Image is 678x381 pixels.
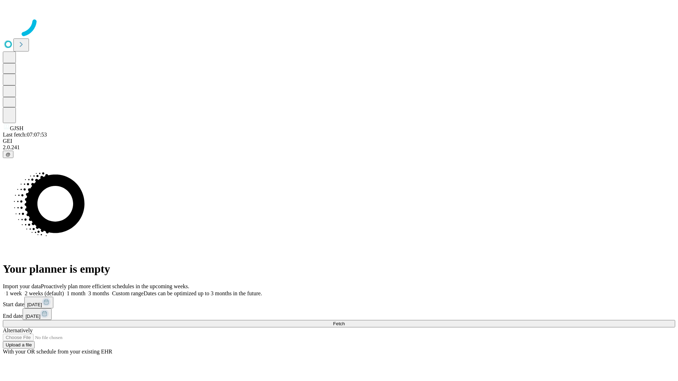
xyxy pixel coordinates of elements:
[27,302,42,307] span: [DATE]
[3,283,41,289] span: Import your data
[6,152,11,157] span: @
[3,132,47,138] span: Last fetch: 07:07:53
[3,327,32,333] span: Alternatively
[3,144,675,151] div: 2.0.241
[3,262,675,276] h1: Your planner is empty
[10,125,23,131] span: GJSH
[3,349,112,355] span: With your OR schedule from your existing EHR
[25,290,64,296] span: 2 weeks (default)
[67,290,85,296] span: 1 month
[3,151,13,158] button: @
[3,138,675,144] div: GEI
[333,321,345,326] span: Fetch
[41,283,189,289] span: Proactively plan more efficient schedules in the upcoming weeks.
[3,341,35,349] button: Upload a file
[24,297,53,308] button: [DATE]
[3,320,675,327] button: Fetch
[3,308,675,320] div: End date
[112,290,143,296] span: Custom range
[3,297,675,308] div: Start date
[6,290,22,296] span: 1 week
[144,290,262,296] span: Dates can be optimized up to 3 months in the future.
[25,314,40,319] span: [DATE]
[23,308,52,320] button: [DATE]
[88,290,109,296] span: 3 months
